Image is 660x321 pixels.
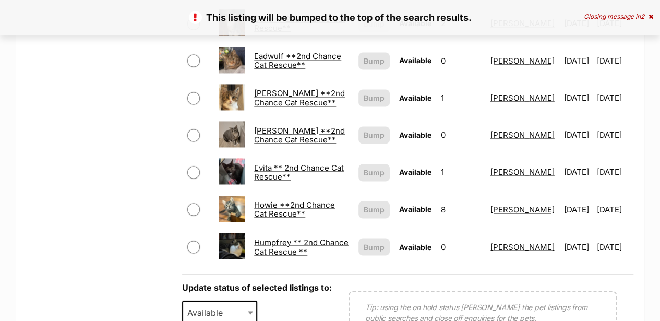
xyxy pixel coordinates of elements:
[437,229,485,265] td: 0
[596,117,632,153] td: [DATE]
[399,205,431,213] span: Available
[364,241,385,252] span: Bump
[490,130,555,140] a: [PERSON_NAME]
[254,51,341,70] a: Eadwulf **2nd Chance Cat Rescue**
[358,164,390,181] button: Bump
[182,282,332,292] label: Update status of selected listings to:
[437,154,485,190] td: 1
[364,167,385,178] span: Bump
[490,242,555,252] a: [PERSON_NAME]
[596,229,632,265] td: [DATE]
[254,200,335,219] a: Howie **2nd Chance Cat Rescue**
[596,80,632,116] td: [DATE]
[641,13,644,20] span: 2
[358,201,390,218] button: Bump
[364,204,385,215] span: Bump
[596,154,632,190] td: [DATE]
[490,56,555,66] a: [PERSON_NAME]
[560,229,596,265] td: [DATE]
[490,205,555,215] a: [PERSON_NAME]
[364,92,385,103] span: Bump
[584,13,653,20] div: Closing message in
[490,167,555,177] a: [PERSON_NAME]
[596,43,632,79] td: [DATE]
[254,237,349,256] a: Humpfrey ** 2nd Chance Cat Rescue **
[437,43,485,79] td: 0
[399,93,431,102] span: Available
[358,52,390,69] button: Bump
[358,126,390,144] button: Bump
[596,192,632,228] td: [DATE]
[399,242,431,251] span: Available
[254,88,345,107] a: [PERSON_NAME] **2nd Chance Cat Rescue**
[437,117,485,153] td: 0
[254,163,344,182] a: Evita ** 2nd Chance Cat Rescue**
[560,154,596,190] td: [DATE]
[183,305,233,319] span: Available
[254,126,345,145] a: [PERSON_NAME] **2nd Chance Cat Rescue**
[399,56,431,65] span: Available
[560,117,596,153] td: [DATE]
[490,93,555,103] a: [PERSON_NAME]
[358,89,390,106] button: Bump
[437,80,485,116] td: 1
[399,168,431,176] span: Available
[560,80,596,116] td: [DATE]
[560,192,596,228] td: [DATE]
[560,43,596,79] td: [DATE]
[364,129,385,140] span: Bump
[10,10,650,25] p: This listing will be bumped to the top of the search results.
[358,238,390,255] button: Bump
[364,55,385,66] span: Bump
[437,192,485,228] td: 8
[399,130,431,139] span: Available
